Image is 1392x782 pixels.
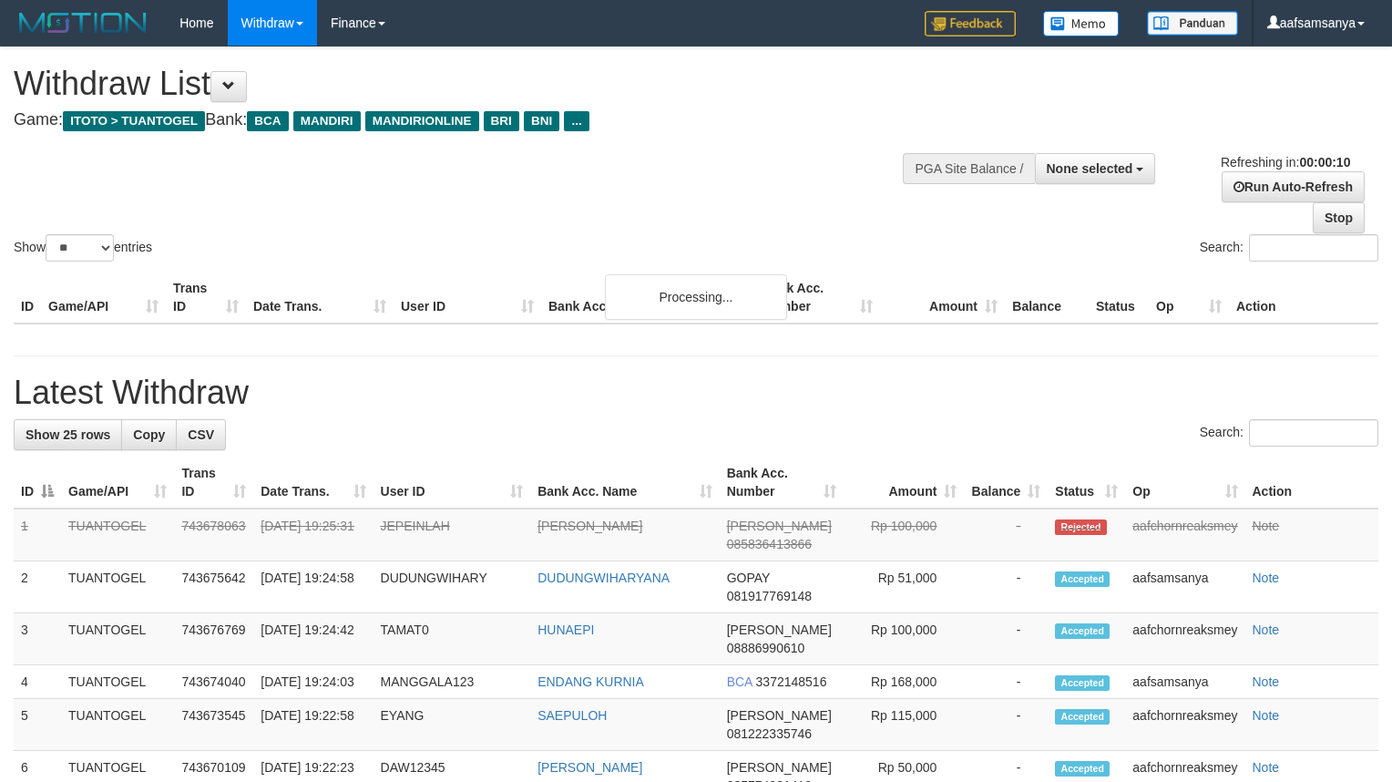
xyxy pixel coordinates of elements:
[564,111,589,131] span: ...
[253,665,373,699] td: [DATE] 19:24:03
[253,613,373,665] td: [DATE] 19:24:42
[964,561,1048,613] td: -
[1253,760,1280,775] a: Note
[1125,561,1244,613] td: aafsamsanya
[374,561,531,613] td: DUDUNGWIHARY
[1055,675,1110,691] span: Accepted
[61,699,174,751] td: TUANTOGEL
[524,111,559,131] span: BNI
[247,111,288,131] span: BCA
[1147,11,1238,36] img: panduan.png
[727,726,812,741] span: Copy 081222335746 to clipboard
[1249,234,1378,262] input: Search:
[1125,457,1244,509] th: Op: activate to sort column ascending
[925,11,1016,36] img: Feedback.jpg
[63,111,205,131] span: ITOTO > TUANTOGEL
[880,272,1005,324] th: Amount
[1048,457,1125,509] th: Status: activate to sort column ascending
[605,274,787,320] div: Processing...
[1125,509,1244,561] td: aafchornreaksmey
[755,272,880,324] th: Bank Acc. Number
[1253,519,1280,533] a: Note
[1149,272,1229,324] th: Op
[727,519,832,533] span: [PERSON_NAME]
[1125,665,1244,699] td: aafsamsanya
[188,427,214,442] span: CSV
[61,457,174,509] th: Game/API: activate to sort column ascending
[1299,155,1350,170] strong: 00:00:10
[1249,419,1378,447] input: Search:
[14,234,152,262] label: Show entries
[844,561,964,613] td: Rp 51,000
[964,509,1048,561] td: -
[174,699,253,751] td: 743673545
[374,665,531,699] td: MANGGALA123
[844,699,964,751] td: Rp 115,000
[541,272,755,324] th: Bank Acc. Name
[174,457,253,509] th: Trans ID: activate to sort column ascending
[727,537,812,551] span: Copy 085836413866 to clipboard
[844,457,964,509] th: Amount: activate to sort column ascending
[394,272,541,324] th: User ID
[1200,234,1378,262] label: Search:
[537,760,642,775] a: [PERSON_NAME]
[844,665,964,699] td: Rp 168,000
[1089,272,1149,324] th: Status
[14,699,61,751] td: 5
[174,509,253,561] td: 743678063
[1125,613,1244,665] td: aafchornreaksmey
[844,613,964,665] td: Rp 100,000
[1055,709,1110,725] span: Accepted
[1035,153,1156,184] button: None selected
[537,571,670,585] a: DUDUNGWIHARYANA
[26,427,110,442] span: Show 25 rows
[14,272,41,324] th: ID
[253,509,373,561] td: [DATE] 19:25:31
[1253,571,1280,585] a: Note
[176,419,226,450] a: CSV
[14,561,61,613] td: 2
[484,111,519,131] span: BRI
[253,561,373,613] td: [DATE] 19:24:58
[374,613,531,665] td: TAMAT0
[14,613,61,665] td: 3
[14,9,152,36] img: MOTION_logo.png
[1229,272,1378,324] th: Action
[1222,171,1365,202] a: Run Auto-Refresh
[1043,11,1120,36] img: Button%20Memo.svg
[14,419,122,450] a: Show 25 rows
[1055,623,1110,639] span: Accepted
[964,699,1048,751] td: -
[1125,699,1244,751] td: aafchornreaksmey
[964,665,1048,699] td: -
[1253,708,1280,723] a: Note
[61,509,174,561] td: TUANTOGEL
[537,623,594,637] a: HUNAEPI
[727,674,752,689] span: BCA
[1055,761,1110,777] span: Accepted
[537,674,644,689] a: ENDANG KURNIA
[61,561,174,613] td: TUANTOGEL
[756,674,827,689] span: Copy 3372148516 to clipboard
[374,699,531,751] td: EYANG
[61,665,174,699] td: TUANTOGEL
[14,66,910,102] h1: Withdraw List
[727,760,832,775] span: [PERSON_NAME]
[537,708,607,723] a: SAEPULOH
[246,272,394,324] th: Date Trans.
[46,234,114,262] select: Showentries
[374,457,531,509] th: User ID: activate to sort column ascending
[133,427,165,442] span: Copy
[727,589,812,603] span: Copy 081917769148 to clipboard
[14,375,1378,411] h1: Latest Withdraw
[293,111,361,131] span: MANDIRI
[14,111,910,129] h4: Game: Bank:
[1253,674,1280,689] a: Note
[530,457,720,509] th: Bank Acc. Name: activate to sort column ascending
[1005,272,1089,324] th: Balance
[727,623,832,637] span: [PERSON_NAME]
[374,509,531,561] td: JEPEINLAH
[1200,419,1378,447] label: Search:
[727,641,805,655] span: Copy 08886990610 to clipboard
[1055,520,1106,535] span: Rejected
